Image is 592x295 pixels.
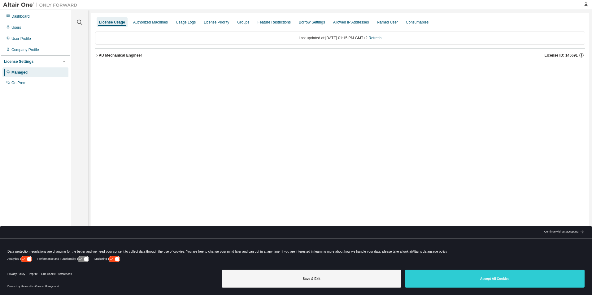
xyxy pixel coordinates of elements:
[99,20,125,25] div: License Usage
[11,36,31,41] div: User Profile
[406,20,429,25] div: Consumables
[368,36,381,40] a: Refresh
[299,20,325,25] div: Borrow Settings
[95,32,585,45] div: Last updated at: [DATE] 01:15 PM GMT+2
[3,2,81,8] img: Altair One
[11,14,30,19] div: Dashboard
[204,20,229,25] div: License Priority
[11,47,39,52] div: Company Profile
[4,59,33,64] div: License Settings
[95,49,585,62] button: AU Mechanical EngineerLicense ID: 145691
[258,20,291,25] div: Feature Restrictions
[99,53,142,58] div: AU Mechanical Engineer
[333,20,369,25] div: Allowed IP Addresses
[377,20,398,25] div: Named User
[133,20,168,25] div: Authorized Machines
[237,20,249,25] div: Groups
[11,70,28,75] div: Managed
[545,53,578,58] span: License ID: 145691
[176,20,196,25] div: Usage Logs
[11,25,21,30] div: Users
[11,80,26,85] div: On Prem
